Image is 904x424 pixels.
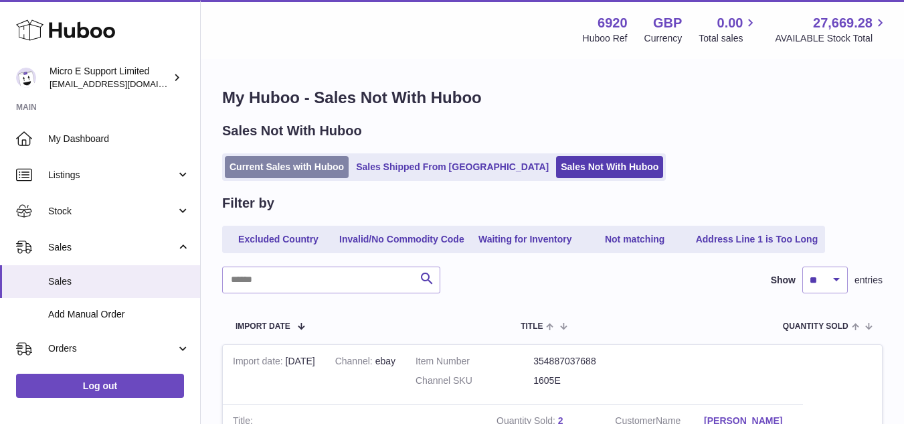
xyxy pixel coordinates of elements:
dt: Item Number [416,355,533,368]
a: Not matching [581,228,689,251]
td: [DATE] [223,345,325,404]
label: Show [771,274,796,287]
span: AVAILABLE Stock Total [775,32,888,45]
span: Import date [236,322,290,331]
dd: 1605E [533,374,651,387]
a: 27,669.28 AVAILABLE Stock Total [775,14,888,45]
a: Address Line 1 is Too Long [691,228,823,251]
dt: Channel SKU [416,374,533,387]
span: 27,669.28 [813,14,873,32]
div: Huboo Ref [583,32,628,45]
span: Title [521,322,543,331]
span: Sales [48,275,190,288]
strong: Import date [233,356,286,370]
span: [EMAIL_ADDRESS][DOMAIN_NAME] [50,78,197,89]
span: My Dashboard [48,133,190,145]
img: contact@micropcsupport.com [16,68,36,88]
a: Sales Shipped From [GEOGRAPHIC_DATA] [351,156,553,178]
strong: Channel [335,356,375,370]
span: Quantity Sold [783,322,848,331]
span: Stock [48,205,176,218]
h2: Sales Not With Huboo [222,122,362,140]
a: Invalid/No Commodity Code [335,228,469,251]
h2: Filter by [222,194,274,212]
a: Current Sales with Huboo [225,156,349,178]
span: Orders [48,342,176,355]
a: Waiting for Inventory [472,228,579,251]
div: ebay [335,355,395,368]
a: Log out [16,374,184,398]
span: entries [854,274,883,287]
a: Sales Not With Huboo [556,156,663,178]
div: Micro E Support Limited [50,65,170,90]
span: Add Manual Order [48,308,190,321]
h1: My Huboo - Sales Not With Huboo [222,87,883,109]
strong: GBP [653,14,682,32]
dd: 354887037688 [533,355,651,368]
span: Listings [48,169,176,182]
span: Sales [48,241,176,254]
strong: 6920 [598,14,628,32]
a: 0.00 Total sales [699,14,758,45]
a: Excluded Country [225,228,332,251]
div: Currency [644,32,683,45]
span: Total sales [699,32,758,45]
span: 0.00 [717,14,743,32]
